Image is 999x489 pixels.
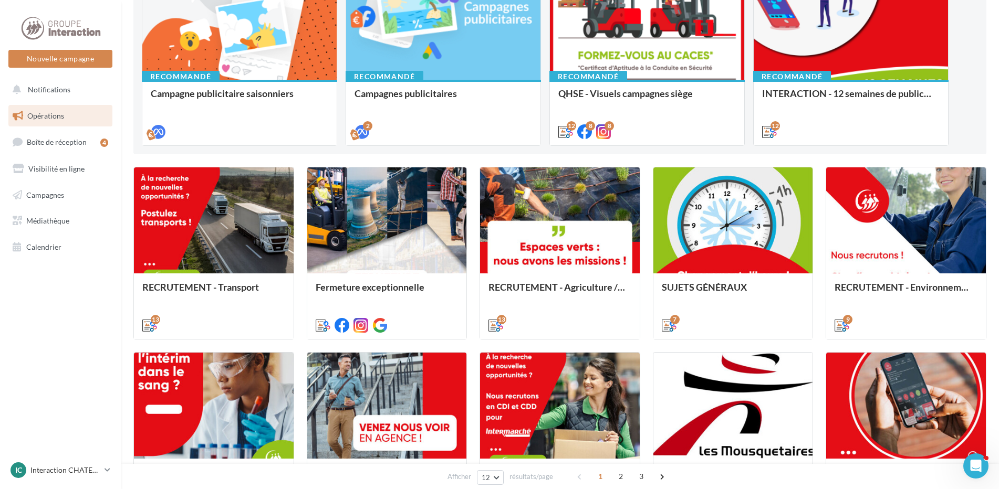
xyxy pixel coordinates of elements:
[843,315,852,324] div: 9
[558,88,736,109] div: QHSE - Visuels campagnes siège
[8,460,112,480] a: IC Interaction CHATEAUBRIANT
[762,88,940,109] div: INTERACTION - 12 semaines de publication
[26,216,69,225] span: Médiathèque
[6,184,115,206] a: Campagnes
[27,111,64,120] span: Opérations
[100,139,108,147] div: 4
[488,282,631,303] div: RECRUTEMENT - Agriculture / Espaces verts
[835,282,977,303] div: RECRUTEMENT - Environnement
[6,236,115,258] a: Calendrier
[363,121,372,131] div: 2
[6,158,115,180] a: Visibilité en ligne
[753,71,831,82] div: Recommandé
[355,88,532,109] div: Campagnes publicitaires
[151,315,160,324] div: 13
[346,71,423,82] div: Recommandé
[605,121,614,131] div: 8
[670,315,680,324] div: 7
[612,468,629,485] span: 2
[6,131,115,153] a: Boîte de réception4
[6,210,115,232] a: Médiathèque
[497,315,506,324] div: 13
[30,465,100,475] p: Interaction CHATEAUBRIANT
[662,282,805,303] div: SUJETS GÉNÉRAUX
[567,121,576,131] div: 12
[142,282,285,303] div: RECRUTEMENT - Transport
[27,137,87,146] span: Boîte de réception
[477,470,504,485] button: 12
[482,473,491,482] span: 12
[316,282,459,303] div: Fermeture exceptionnelle
[8,50,112,68] button: Nouvelle campagne
[26,242,61,251] span: Calendrier
[586,121,595,131] div: 8
[26,190,64,199] span: Campagnes
[592,468,609,485] span: 1
[28,164,85,173] span: Visibilité en ligne
[142,71,220,82] div: Recommandé
[633,468,650,485] span: 3
[28,85,70,94] span: Notifications
[15,465,22,475] span: IC
[549,71,627,82] div: Recommandé
[509,472,553,482] span: résultats/page
[448,472,471,482] span: Afficher
[6,79,110,101] button: Notifications
[963,453,988,479] iframe: Intercom live chat
[6,105,115,127] a: Opérations
[151,88,328,109] div: Campagne publicitaire saisonniers
[771,121,780,131] div: 12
